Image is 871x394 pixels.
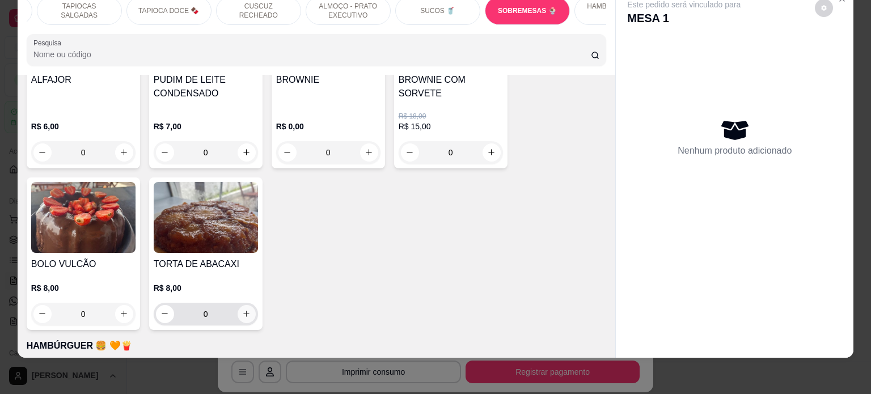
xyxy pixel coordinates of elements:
[498,6,557,15] p: SOBREMESAS 🍨
[31,73,136,87] h4: ALFAJOR
[399,121,503,132] p: R$ 15,00
[627,10,741,26] p: MESA 1
[399,73,503,100] h4: BROWNIE COM SORVETE
[238,143,256,162] button: increase-product-quantity
[420,6,455,15] p: SUCOS 🥤
[483,143,501,162] button: increase-product-quantity
[226,2,291,20] p: CUSCUZ RECHEADO
[154,257,258,271] h4: TORTA DE ABACAXI
[46,2,112,20] p: TAPIOCAS SALGADAS
[156,143,174,162] button: decrease-product-quantity
[33,49,591,60] input: Pesquisa
[154,282,258,294] p: R$ 8,00
[27,339,607,353] p: HAMBÚRGUER 🍔 🧡🍟
[238,305,256,323] button: increase-product-quantity
[115,305,133,323] button: increase-product-quantity
[276,121,380,132] p: R$ 0,00
[31,121,136,132] p: R$ 6,00
[154,121,258,132] p: R$ 7,00
[156,305,174,323] button: decrease-product-quantity
[31,257,136,271] h4: BOLO VULCÃO
[31,282,136,294] p: R$ 8,00
[154,73,258,100] h4: PUDIM DE LEITE CONDENSADO
[33,38,65,48] label: Pesquisa
[401,143,419,162] button: decrease-product-quantity
[399,112,503,121] p: R$ 18,00
[584,2,650,20] p: HAMBÚRGUER 🍔 🧡🍟
[31,182,136,253] img: product-image
[678,144,792,158] p: Nenhum produto adicionado
[154,182,258,253] img: product-image
[138,6,199,15] p: TAPIOCA DOCE 🍫
[33,305,52,323] button: decrease-product-quantity
[315,2,381,20] p: ALMOÇO - PRATO EXECUTIVO
[276,73,380,87] h4: BROWNIE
